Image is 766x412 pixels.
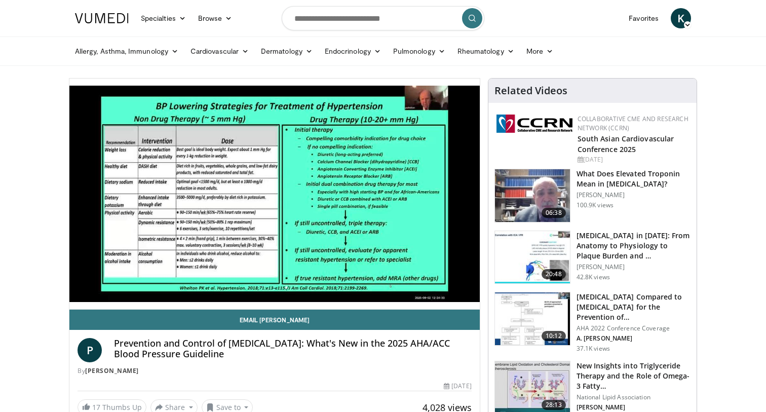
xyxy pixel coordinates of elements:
h3: [MEDICAL_DATA] in [DATE]: From Anatomy to Physiology to Plaque Burden and … [577,231,691,261]
p: AHA 2022 Conference Coverage [577,324,691,332]
p: National Lipid Association [577,393,691,401]
a: Collaborative CME and Research Network (CCRN) [578,115,688,132]
h4: Prevention and Control of [MEDICAL_DATA]: What's New in the 2025 AHA/ACC Blood Pressure Guideline [114,338,472,360]
a: Cardiovascular [184,41,255,61]
a: Specialties [135,8,192,28]
a: [PERSON_NAME] [85,366,139,375]
h4: Related Videos [494,85,567,97]
a: P [78,338,102,362]
a: Endocrinology [319,41,387,61]
p: [PERSON_NAME] [577,191,691,199]
a: Dermatology [255,41,319,61]
p: [PERSON_NAME] [577,403,691,411]
span: 20:48 [542,269,566,279]
a: Browse [192,8,239,28]
a: Pulmonology [387,41,451,61]
img: 98daf78a-1d22-4ebe-927e-10afe95ffd94.150x105_q85_crop-smart_upscale.jpg [495,169,570,222]
a: Allergy, Asthma, Immunology [69,41,184,61]
h3: What Does Elevated Troponin Mean in [MEDICAL_DATA]? [577,169,691,189]
p: 42.8K views [577,273,610,281]
a: More [520,41,559,61]
img: 823da73b-7a00-425d-bb7f-45c8b03b10c3.150x105_q85_crop-smart_upscale.jpg [495,231,570,284]
p: [PERSON_NAME] [577,263,691,271]
a: K [671,8,691,28]
a: Favorites [623,8,665,28]
span: 06:38 [542,208,566,218]
video-js: Video Player [69,79,480,310]
span: 10:12 [542,331,566,341]
div: By [78,366,472,376]
img: 7c0f9b53-1609-4588-8498-7cac8464d722.150x105_q85_crop-smart_upscale.jpg [495,292,570,345]
a: 10:12 [MEDICAL_DATA] Compared to [MEDICAL_DATA] for the Prevention of… AHA 2022 Conference Covera... [494,292,691,353]
a: 06:38 What Does Elevated Troponin Mean in [MEDICAL_DATA]? [PERSON_NAME] 100.9K views [494,169,691,222]
span: 17 [92,402,100,412]
p: 100.9K views [577,201,614,209]
span: 28:13 [542,400,566,410]
input: Search topics, interventions [282,6,484,30]
p: 37.1K views [577,345,610,353]
h3: [MEDICAL_DATA] Compared to [MEDICAL_DATA] for the Prevention of… [577,292,691,322]
h3: New Insights into Triglyceride Therapy and the Role of Omega-3 Fatty… [577,361,691,391]
img: VuMedi Logo [75,13,129,23]
a: Email [PERSON_NAME] [69,310,480,330]
div: [DATE] [578,155,688,164]
a: Rheumatology [451,41,520,61]
p: A. [PERSON_NAME] [577,334,691,343]
div: [DATE] [444,382,471,391]
a: South Asian Cardiovascular Conference 2025 [578,134,674,154]
a: 20:48 [MEDICAL_DATA] in [DATE]: From Anatomy to Physiology to Plaque Burden and … [PERSON_NAME] 4... [494,231,691,284]
img: a04ee3ba-8487-4636-b0fb-5e8d268f3737.png.150x105_q85_autocrop_double_scale_upscale_version-0.2.png [496,115,572,133]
